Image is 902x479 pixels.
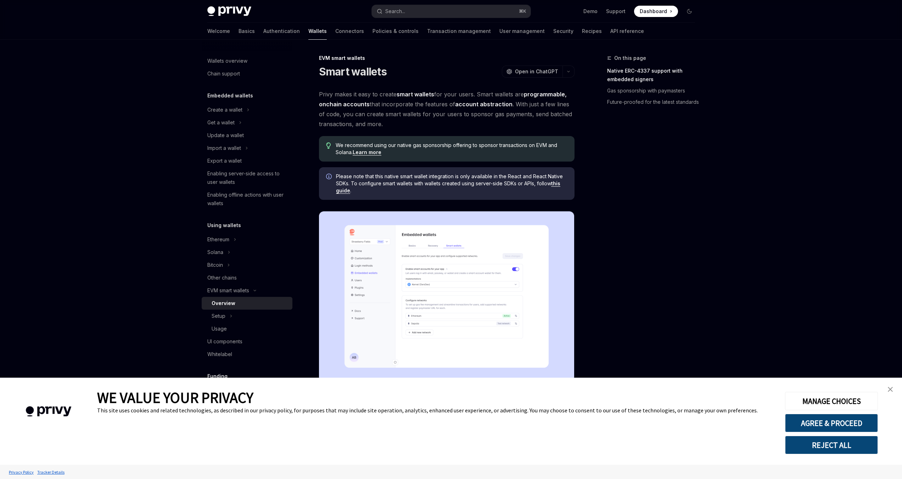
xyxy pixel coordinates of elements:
[7,466,35,478] a: Privacy Policy
[336,142,567,156] span: We recommend using our native gas sponsorship offering to sponsor transactions on EVM and Solana.
[207,261,223,269] div: Bitcoin
[202,233,292,246] button: Ethereum
[515,68,558,75] span: Open in ChatGPT
[319,211,575,382] img: Sample enable smart wallets
[212,325,227,333] div: Usage
[207,337,242,346] div: UI components
[607,96,701,108] a: Future-proofed for the latest standards
[606,8,626,15] a: Support
[212,312,225,320] div: Setup
[202,246,292,259] button: Solana
[207,191,288,208] div: Enabling offline actions with user wallets
[202,142,292,154] button: Import a wallet
[640,8,667,15] span: Dashboard
[207,235,229,244] div: Ethereum
[202,335,292,348] a: UI components
[785,436,878,454] button: REJECT ALL
[202,103,292,116] button: Create a wallet
[336,173,567,194] span: Please note that this native smart wallet integration is only available in the React and React Na...
[97,388,253,407] span: WE VALUE YOUR PRIVACY
[202,348,292,361] a: Whitelabel
[207,69,240,78] div: Chain support
[607,85,701,96] a: Gas sponsorship with paymasters
[883,382,897,396] a: close banner
[202,259,292,271] button: Bitcoin
[202,310,292,322] button: Setup
[583,8,598,15] a: Demo
[207,169,288,186] div: Enabling server-side access to user wallets
[207,23,230,40] a: Welcome
[455,101,512,108] a: account abstraction
[397,91,434,98] strong: smart wallets
[502,66,562,78] button: Open in ChatGPT
[610,23,644,40] a: API reference
[319,65,387,78] h1: Smart wallets
[207,6,251,16] img: dark logo
[207,350,232,359] div: Whitelabel
[202,154,292,167] a: Export a wallet
[202,188,292,210] a: Enabling offline actions with user wallets
[207,286,249,295] div: EVM smart wallets
[11,396,86,427] img: company logo
[202,297,292,310] a: Overview
[785,414,878,432] button: AGREE & PROCEED
[207,57,247,65] div: Wallets overview
[785,392,878,410] button: MANAGE CHOICES
[202,284,292,297] button: EVM smart wallets
[385,7,405,16] div: Search...
[202,116,292,129] button: Get a wallet
[427,23,491,40] a: Transaction management
[207,131,244,140] div: Update a wallet
[202,167,292,188] a: Enabling server-side access to user wallets
[684,6,695,17] button: Toggle dark mode
[499,23,545,40] a: User management
[335,23,364,40] a: Connectors
[97,407,774,414] div: This site uses cookies and related technologies, as described in our privacy policy, for purposes...
[239,23,255,40] a: Basics
[326,142,331,149] svg: Tip
[35,466,66,478] a: Tracker Details
[319,89,575,129] span: Privy makes it easy to create for your users. Smart wallets are that incorporate the features of ...
[207,106,242,114] div: Create a wallet
[207,144,241,152] div: Import a wallet
[607,65,701,85] a: Native ERC-4337 support with embedded signers
[202,322,292,335] a: Usage
[207,221,241,230] h5: Using wallets
[319,55,575,62] div: EVM smart wallets
[202,271,292,284] a: Other chains
[553,23,573,40] a: Security
[202,129,292,142] a: Update a wallet
[207,372,228,381] h5: Funding
[614,54,646,62] span: On this page
[207,274,237,282] div: Other chains
[207,118,235,127] div: Get a wallet
[519,9,526,14] span: ⌘ K
[308,23,327,40] a: Wallets
[582,23,602,40] a: Recipes
[353,149,381,156] a: Learn more
[634,6,678,17] a: Dashboard
[372,5,531,18] button: Search...⌘K
[372,23,419,40] a: Policies & controls
[326,174,333,181] svg: Info
[207,157,242,165] div: Export a wallet
[202,67,292,80] a: Chain support
[207,248,223,257] div: Solana
[263,23,300,40] a: Authentication
[212,299,235,308] div: Overview
[207,91,253,100] h5: Embedded wallets
[888,387,893,392] img: close banner
[202,55,292,67] a: Wallets overview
